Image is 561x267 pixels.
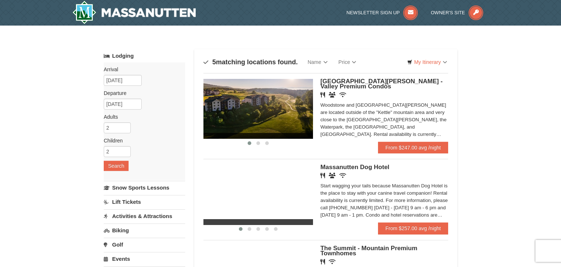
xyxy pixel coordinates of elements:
i: Wireless Internet (free) [339,173,346,178]
a: Price [333,55,362,69]
h4: matching locations found. [203,58,298,66]
div: Start wagging your tails because Massanutten Dog Hotel is the place to stay with your canine trav... [320,182,448,219]
i: Restaurant [320,92,325,98]
i: Restaurant [320,173,325,178]
i: Wireless Internet (free) [339,92,346,98]
i: Wireless Internet (free) [329,259,336,264]
button: Search [104,161,129,171]
img: Massanutten Resort Logo [72,1,196,24]
a: From $257.00 avg /night [378,222,448,234]
a: Lift Tickets [104,195,185,209]
label: Departure [104,89,180,97]
label: Adults [104,113,180,121]
i: Banquet Facilities [329,92,336,98]
div: Woodstone and [GEOGRAPHIC_DATA][PERSON_NAME] are located outside of the "Kettle" mountain area an... [320,102,448,138]
a: Events [104,252,185,266]
span: Owner's Site [431,10,465,15]
i: Restaurant [320,259,325,264]
span: The Summit - Mountain Premium Townhomes [320,245,417,257]
i: Banquet Facilities [329,173,336,178]
span: [GEOGRAPHIC_DATA][PERSON_NAME] - Valley Premium Condos [320,78,443,90]
a: Activities & Attractions [104,209,185,223]
a: Lodging [104,49,185,62]
a: Biking [104,224,185,237]
span: Massanutten Dog Hotel [320,164,389,171]
a: Snow Sports Lessons [104,181,185,194]
a: Name [302,55,333,69]
a: Massanutten Resort [72,1,196,24]
label: Children [104,137,180,144]
a: Owner's Site [431,10,484,15]
a: From $247.00 avg /night [378,142,448,153]
a: Golf [104,238,185,251]
span: Newsletter Sign Up [347,10,400,15]
label: Arrival [104,66,180,73]
a: My Itinerary [402,57,452,68]
span: 5 [212,58,216,66]
a: Newsletter Sign Up [347,10,418,15]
